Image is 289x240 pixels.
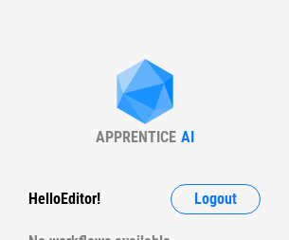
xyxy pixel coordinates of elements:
button: Logout [171,184,261,214]
span: Logout [194,192,237,207]
img: Apprentice AI [107,59,183,128]
div: APPRENTICE [96,128,176,146]
div: AI [181,128,194,146]
div: Hello Editor ! [28,184,100,214]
